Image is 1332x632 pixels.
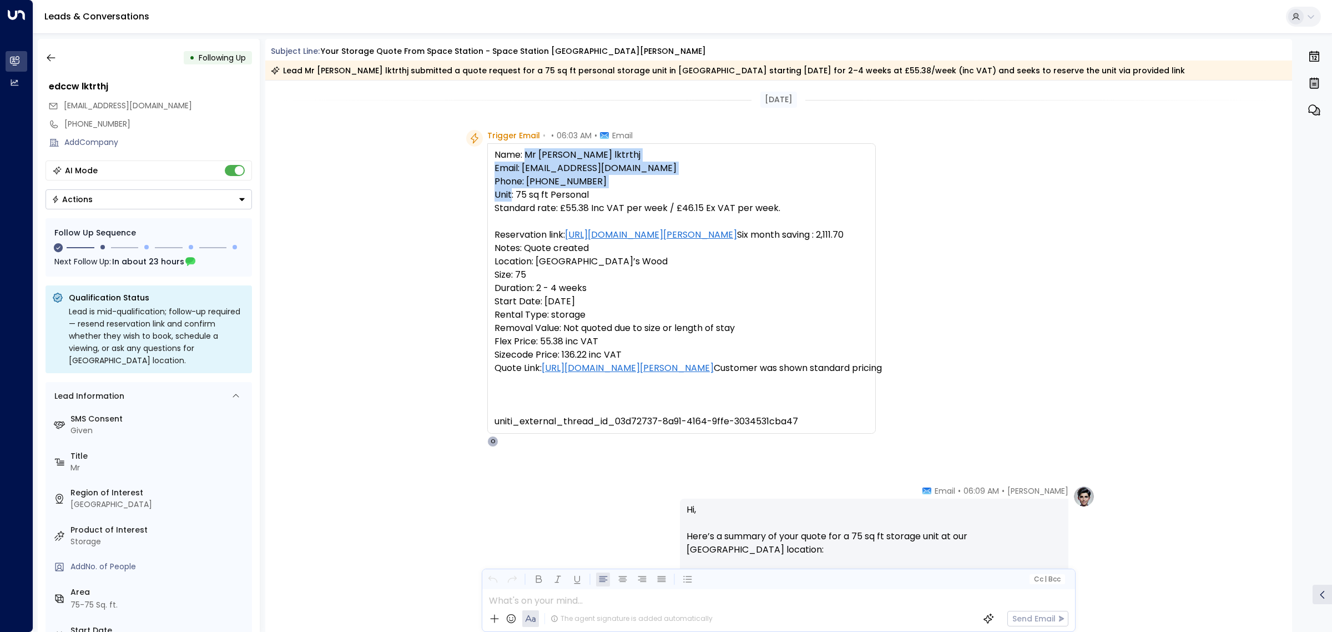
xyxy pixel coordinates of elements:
div: Actions [52,194,93,204]
label: Area [70,586,248,598]
div: 75-75 Sq. ft. [70,599,118,611]
button: Actions [46,189,252,209]
span: • [543,130,546,141]
img: profile-logo.png [1073,485,1095,508]
a: Leads & Conversations [44,10,149,23]
div: AI Mode [65,165,98,176]
p: Qualification Status [69,292,245,303]
span: Trigger Email [487,130,540,141]
div: AddCompany [64,137,252,148]
span: Email [935,485,955,496]
div: Your storage quote from Space Station - Space Station [GEOGRAPHIC_DATA][PERSON_NAME] [321,46,706,57]
div: Follow Up Sequence [54,227,243,239]
div: Next Follow Up: [54,255,243,268]
div: Lead Information [51,390,124,402]
div: edccw lktrthj [49,80,252,93]
div: O [487,436,498,447]
span: [PERSON_NAME] [1007,485,1068,496]
div: • [189,48,195,68]
span: Cc Bcc [1033,575,1060,583]
span: • [594,130,597,141]
div: Lead Mr [PERSON_NAME] lktrthj submitted a quote request for a 75 sq ft personal storage unit in [... [271,65,1185,76]
div: Mr [70,462,248,474]
label: Title [70,450,248,462]
div: Storage [70,536,248,548]
pre: Name: Mr [PERSON_NAME] lktrthj Email: [EMAIL_ADDRESS][DOMAIN_NAME] Phone: [PHONE_NUMBER] Unit: 75... [495,148,869,428]
button: Redo [505,573,519,586]
span: Subject Line: [271,46,320,57]
div: Button group with a nested menu [46,189,252,209]
button: Undo [486,573,500,586]
div: [GEOGRAPHIC_DATA] [70,499,248,510]
span: 06:03 AM [557,130,592,141]
div: Lead is mid-qualification; follow-up required — resend reservation link and confirm whether they ... [69,305,245,367]
span: • [958,485,961,496]
span: fdihfihfih@gmail.com [64,100,192,112]
span: Email [612,130,633,141]
span: In about 23 hours [112,255,184,268]
div: The agent signature is added automatically [551,614,713,624]
label: SMS Consent [70,413,248,425]
div: AddNo. of People [70,561,248,573]
span: [EMAIL_ADDRESS][DOMAIN_NAME] [64,100,192,111]
a: [URL][DOMAIN_NAME][PERSON_NAME] [565,228,737,242]
div: Given [70,425,248,437]
span: | [1045,575,1047,583]
a: [URL][DOMAIN_NAME][PERSON_NAME] [542,362,714,375]
label: Region of Interest [70,487,248,499]
label: Product of Interest [70,524,248,536]
div: [PHONE_NUMBER] [64,118,252,130]
span: Following Up [199,52,246,63]
span: • [551,130,554,141]
div: [DATE] [760,92,797,108]
button: Cc|Bcc [1029,574,1064,585]
span: 06:09 AM [963,485,999,496]
span: • [1002,485,1005,496]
